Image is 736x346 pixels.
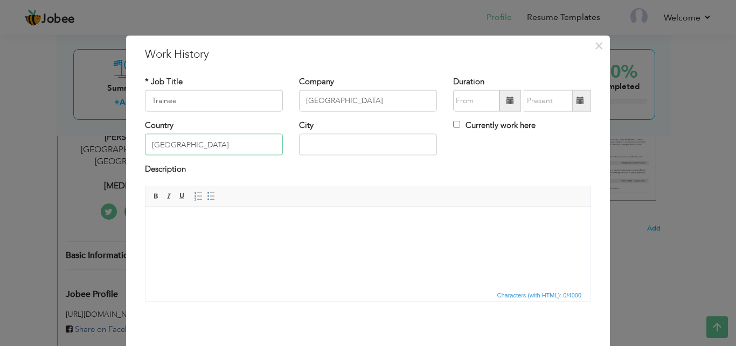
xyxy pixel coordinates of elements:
[453,90,499,112] input: From
[145,46,591,62] h3: Work History
[145,164,186,175] label: Description
[495,290,584,300] span: Characters (with HTML): 0/4000
[145,207,591,288] iframe: Rich Text Editor, workEditor
[176,190,188,202] a: Underline
[590,37,607,54] button: Close
[453,121,460,128] input: Currently work here
[495,290,585,300] div: Statistics
[150,190,162,202] a: Bold
[524,90,573,112] input: Present
[192,190,204,202] a: Insert/Remove Numbered List
[299,120,314,131] label: City
[163,190,175,202] a: Italic
[205,190,217,202] a: Insert/Remove Bulleted List
[453,76,484,87] label: Duration
[453,120,536,131] label: Currently work here
[594,36,603,55] span: ×
[299,76,334,87] label: Company
[145,76,183,87] label: * Job Title
[145,120,173,131] label: Country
